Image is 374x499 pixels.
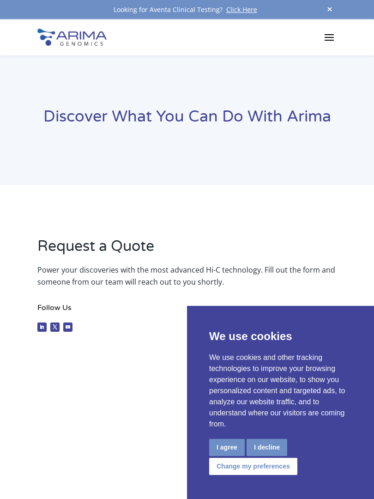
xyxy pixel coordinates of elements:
h4: Follow Us [37,302,337,321]
iframe: Chat Widget [328,455,374,499]
p: We use cookies [209,328,352,345]
h2: Request a Quote [37,236,337,264]
h1: Discover What You Can Do With Arima [37,106,337,134]
button: I agree [209,439,245,456]
a: Click Here [223,5,261,14]
img: Arima-Genomics-logo [37,29,107,46]
a: Follow on X [50,323,60,332]
a: Follow on LinkedIn [37,323,47,332]
div: Looking for Aventa Clinical Testing? [37,4,337,16]
button: I decline [247,439,287,456]
button: Change my preferences [209,458,297,475]
a: Follow on Youtube [63,323,72,332]
p: Power your discoveries with the most advanced Hi-C technology. Fill out the form and someone from... [37,264,337,288]
p: We use cookies and other tracking technologies to improve your browsing experience on our website... [209,352,352,430]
